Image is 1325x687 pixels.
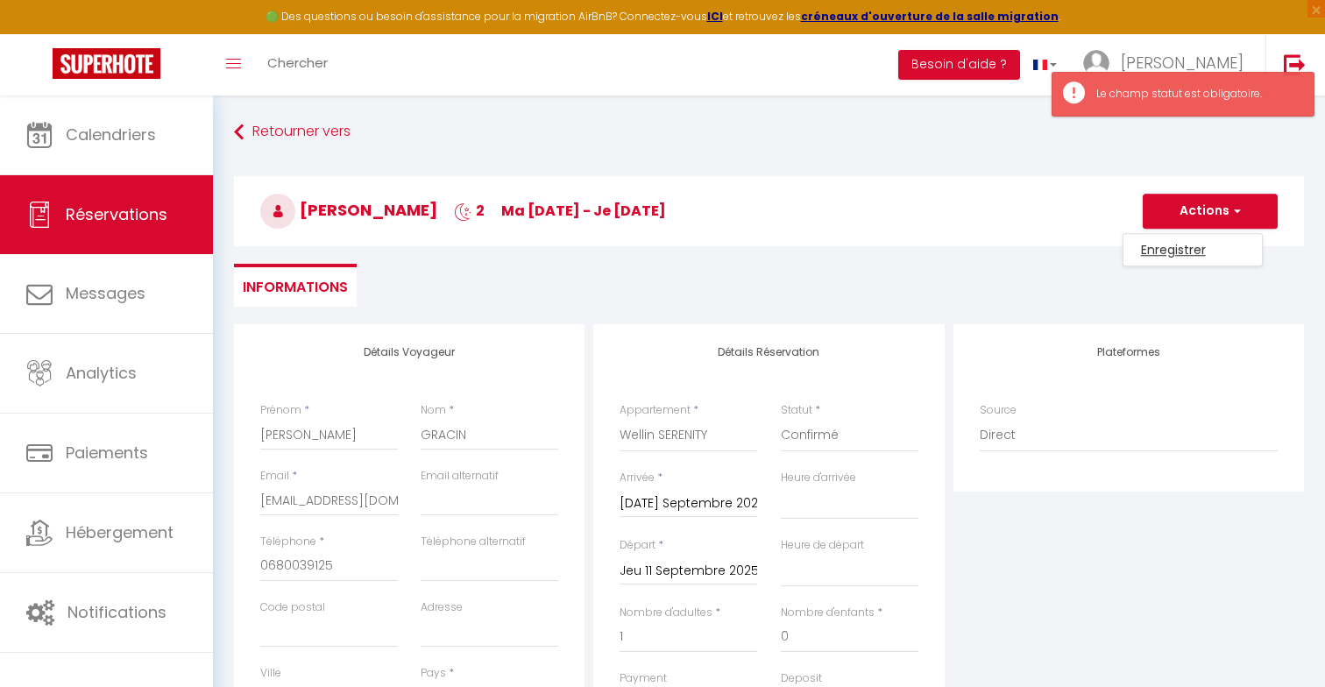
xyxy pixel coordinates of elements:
a: Retourner vers [234,117,1304,148]
span: ma [DATE] - je [DATE] [501,201,666,221]
span: Hébergement [66,521,174,543]
label: Téléphone [260,534,316,550]
label: Nom [421,402,446,419]
span: 2 [454,201,485,221]
button: Besoin d'aide ? [898,50,1020,80]
label: Email alternatif [421,468,499,485]
label: Nombre d'adultes [620,605,712,621]
label: Source [980,402,1017,419]
label: Téléphone alternatif [421,534,526,550]
span: Calendriers [66,124,156,145]
label: Départ [620,537,655,554]
div: Le champ statut est obligatoire. [1096,86,1296,103]
label: Statut [781,402,812,419]
label: Appartement [620,402,691,419]
a: Chercher [254,34,341,96]
button: Ouvrir le widget de chat LiveChat [14,7,67,60]
label: Pays [421,665,446,682]
span: [PERSON_NAME] [260,199,437,221]
img: ... [1083,50,1109,76]
a: créneaux d'ouverture de la salle migration [801,9,1059,24]
span: Paiements [66,442,148,464]
img: Super Booking [53,48,160,79]
a: Enregistrer [1123,238,1262,261]
h4: Plateformes [980,346,1278,358]
span: Messages [66,282,145,304]
label: Email [260,468,289,485]
label: Ville [260,665,281,682]
a: ICI [707,9,723,24]
button: Actions [1143,194,1278,229]
label: Code postal [260,599,325,616]
a: ... [PERSON_NAME] [1070,34,1265,96]
label: Nombre d'enfants [781,605,875,621]
span: Notifications [67,601,167,623]
span: Réservations [66,203,167,225]
span: [PERSON_NAME] [1121,52,1244,74]
span: Chercher [267,53,328,72]
span: Analytics [66,362,137,384]
img: logout [1284,53,1306,75]
label: Payment [620,670,667,687]
li: Informations [234,264,357,307]
label: Heure d'arrivée [781,470,856,486]
label: Arrivée [620,470,655,486]
h4: Détails Voyageur [260,346,558,358]
label: Deposit [781,670,822,687]
h4: Détails Réservation [620,346,918,358]
label: Adresse [421,599,463,616]
label: Heure de départ [781,537,864,554]
label: Prénom [260,402,301,419]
